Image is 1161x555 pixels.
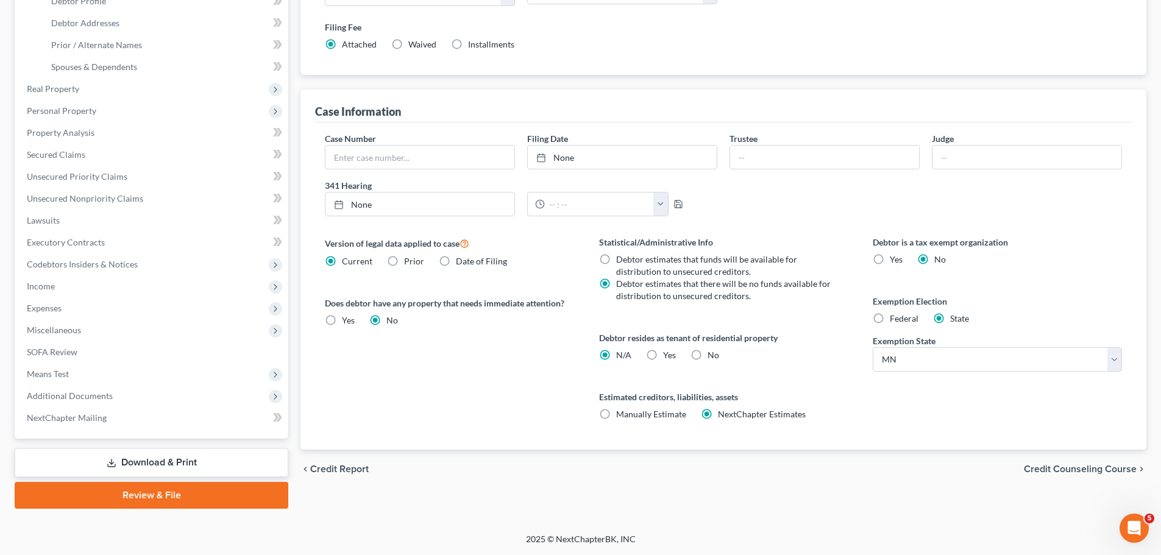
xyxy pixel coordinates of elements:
[1024,464,1137,474] span: Credit Counseling Course
[932,146,1121,169] input: --
[325,193,514,216] a: None
[27,83,79,94] span: Real Property
[27,369,69,379] span: Means Test
[27,303,62,313] span: Expenses
[27,193,143,203] span: Unsecured Nonpriority Claims
[730,146,919,169] input: --
[1145,514,1154,523] span: 5
[17,166,288,188] a: Unsecured Priority Claims
[932,132,954,145] label: Judge
[27,347,77,357] span: SOFA Review
[386,315,398,325] span: No
[27,325,81,335] span: Miscellaneous
[408,39,436,49] span: Waived
[342,256,372,266] span: Current
[468,39,514,49] span: Installments
[315,104,401,119] div: Case Information
[873,236,1122,249] label: Debtor is a tax exempt organization
[27,281,55,291] span: Income
[41,34,288,56] a: Prior / Alternate Names
[616,350,631,360] span: N/A
[616,254,797,277] span: Debtor estimates that funds will be available for distribution to unsecured creditors.
[27,105,96,116] span: Personal Property
[934,254,946,264] span: No
[27,171,127,182] span: Unsecured Priority Claims
[27,237,105,247] span: Executory Contracts
[17,188,288,210] a: Unsecured Nonpriority Claims
[15,448,288,477] a: Download & Print
[616,278,831,301] span: Debtor estimates that there will be no funds available for distribution to unsecured creditors.
[325,236,574,250] label: Version of legal data applied to case
[300,464,369,474] button: chevron_left Credit Report
[41,56,288,78] a: Spouses & Dependents
[718,409,806,419] span: NextChapter Estimates
[233,533,928,555] div: 2025 © NextChapterBK, INC
[663,350,676,360] span: Yes
[950,313,969,323] span: State
[342,39,377,49] span: Attached
[599,391,848,403] label: Estimated creditors, liabilities, assets
[15,482,288,509] a: Review & File
[890,313,918,323] span: Federal
[873,334,936,347] label: Exemption State
[599,236,848,249] label: Statistical/Administrative Info
[708,350,719,360] span: No
[342,315,355,325] span: Yes
[51,40,142,50] span: Prior / Alternate Names
[51,62,137,72] span: Spouses & Dependents
[300,464,310,474] i: chevron_left
[456,256,507,266] span: Date of Filing
[325,132,376,145] label: Case Number
[599,331,848,344] label: Debtor resides as tenant of residential property
[319,179,723,192] label: 341 Hearing
[1024,464,1146,474] button: Credit Counseling Course chevron_right
[17,407,288,429] a: NextChapter Mailing
[545,193,654,216] input: -- : --
[310,464,369,474] span: Credit Report
[17,210,288,232] a: Lawsuits
[27,259,138,269] span: Codebtors Insiders & Notices
[1120,514,1149,543] iframe: Intercom live chat
[325,297,574,309] label: Does debtor have any property that needs immediate attention?
[27,127,94,138] span: Property Analysis
[873,295,1122,308] label: Exemption Election
[17,144,288,166] a: Secured Claims
[17,122,288,144] a: Property Analysis
[890,254,903,264] span: Yes
[27,391,113,401] span: Additional Documents
[27,149,85,160] span: Secured Claims
[1137,464,1146,474] i: chevron_right
[616,409,686,419] span: Manually Estimate
[27,215,60,225] span: Lawsuits
[325,21,1122,34] label: Filing Fee
[27,412,107,423] span: NextChapter Mailing
[17,232,288,253] a: Executory Contracts
[527,132,568,145] label: Filing Date
[51,18,119,28] span: Debtor Addresses
[404,256,424,266] span: Prior
[41,12,288,34] a: Debtor Addresses
[730,132,758,145] label: Trustee
[528,146,717,169] a: None
[17,341,288,363] a: SOFA Review
[325,146,514,169] input: Enter case number...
